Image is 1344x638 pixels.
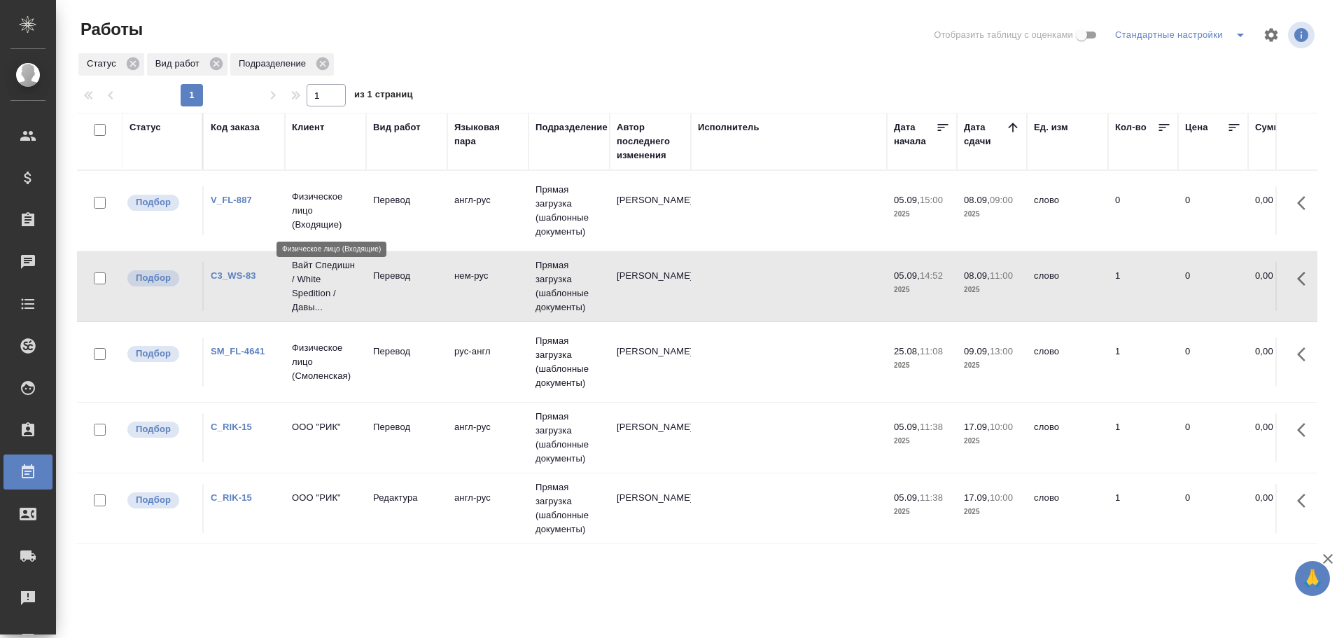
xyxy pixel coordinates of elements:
[894,207,950,221] p: 2025
[894,283,950,297] p: 2025
[1289,413,1322,447] button: Здесь прячутся важные кнопки
[126,193,195,212] div: Можно подбирать исполнителей
[964,207,1020,221] p: 2025
[87,57,121,71] p: Статус
[610,186,691,235] td: [PERSON_NAME]
[211,346,265,356] a: SM_FL-4641
[1178,262,1248,311] td: 0
[447,262,528,311] td: нем-рус
[1178,413,1248,462] td: 0
[920,270,943,281] p: 14:52
[894,505,950,519] p: 2025
[292,491,359,505] p: ООО "РИК"
[1255,120,1285,134] div: Сумма
[610,484,691,533] td: [PERSON_NAME]
[528,327,610,397] td: Прямая загрузка (шаблонные документы)
[1034,120,1068,134] div: Ед. изм
[535,120,608,134] div: Подразделение
[990,270,1013,281] p: 11:00
[920,195,943,205] p: 15:00
[447,186,528,235] td: англ-рус
[292,258,359,314] p: Вайт Спедишн / White Spedition / Давы...
[964,120,1006,148] div: Дата сдачи
[230,53,334,76] div: Подразделение
[1112,24,1254,46] div: split button
[894,359,950,373] p: 2025
[292,341,359,383] p: Физическое лицо (Смоленская)
[990,195,1013,205] p: 09:00
[211,120,260,134] div: Код заказа
[528,403,610,473] td: Прямая загрузка (шаблонные документы)
[126,269,195,288] div: Можно подбирать исполнителей
[894,120,936,148] div: Дата начала
[1108,186,1178,235] td: 0
[1248,484,1318,533] td: 0,00 ₽
[1108,338,1178,387] td: 1
[373,491,440,505] p: Редактура
[934,28,1073,42] span: Отобразить таблицу с оценками
[964,505,1020,519] p: 2025
[1108,484,1178,533] td: 1
[1178,338,1248,387] td: 0
[1248,262,1318,311] td: 0,00 ₽
[1248,338,1318,387] td: 0,00 ₽
[239,57,311,71] p: Подразделение
[211,422,252,432] a: C_RIK-15
[894,422,920,432] p: 05.09,
[964,195,990,205] p: 08.09,
[447,484,528,533] td: англ-рус
[1185,120,1208,134] div: Цена
[447,338,528,387] td: рус-англ
[920,422,943,432] p: 11:38
[1289,262,1322,296] button: Здесь прячутся важные кнопки
[610,413,691,462] td: [PERSON_NAME]
[610,262,691,311] td: [PERSON_NAME]
[964,422,990,432] p: 17.09,
[964,346,990,356] p: 09.09,
[990,492,1013,503] p: 10:00
[1108,262,1178,311] td: 1
[373,269,440,283] p: Перевод
[964,492,990,503] p: 17.09,
[964,283,1020,297] p: 2025
[136,347,171,361] p: Подбор
[147,53,227,76] div: Вид работ
[1027,484,1108,533] td: слово
[454,120,521,148] div: Языковая пара
[373,345,440,359] p: Перевод
[136,493,171,507] p: Подбор
[894,492,920,503] p: 05.09,
[1027,262,1108,311] td: слово
[1248,413,1318,462] td: 0,00 ₽
[528,176,610,246] td: Прямая загрузка (шаблонные документы)
[211,492,252,503] a: C_RIK-15
[990,422,1013,432] p: 10:00
[1295,561,1330,596] button: 🙏
[964,359,1020,373] p: 2025
[126,420,195,439] div: Можно подбирать исполнителей
[528,473,610,543] td: Прямая загрузка (шаблонные документы)
[964,270,990,281] p: 08.09,
[894,195,920,205] p: 05.09,
[155,57,204,71] p: Вид работ
[920,346,943,356] p: 11:08
[1248,186,1318,235] td: 0,00 ₽
[894,346,920,356] p: 25.08,
[447,413,528,462] td: англ-рус
[1289,484,1322,518] button: Здесь прячутся важные кнопки
[1289,338,1322,371] button: Здесь прячутся важные кнопки
[698,120,759,134] div: Исполнитель
[77,18,143,41] span: Работы
[1027,186,1108,235] td: слово
[964,434,1020,448] p: 2025
[1178,484,1248,533] td: 0
[990,346,1013,356] p: 13:00
[292,420,359,434] p: ООО "РИК"
[292,120,324,134] div: Клиент
[211,195,252,205] a: V_FL-887
[610,338,691,387] td: [PERSON_NAME]
[1178,186,1248,235] td: 0
[920,492,943,503] p: 11:38
[1254,18,1288,52] span: Настроить таблицу
[1301,564,1324,593] span: 🙏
